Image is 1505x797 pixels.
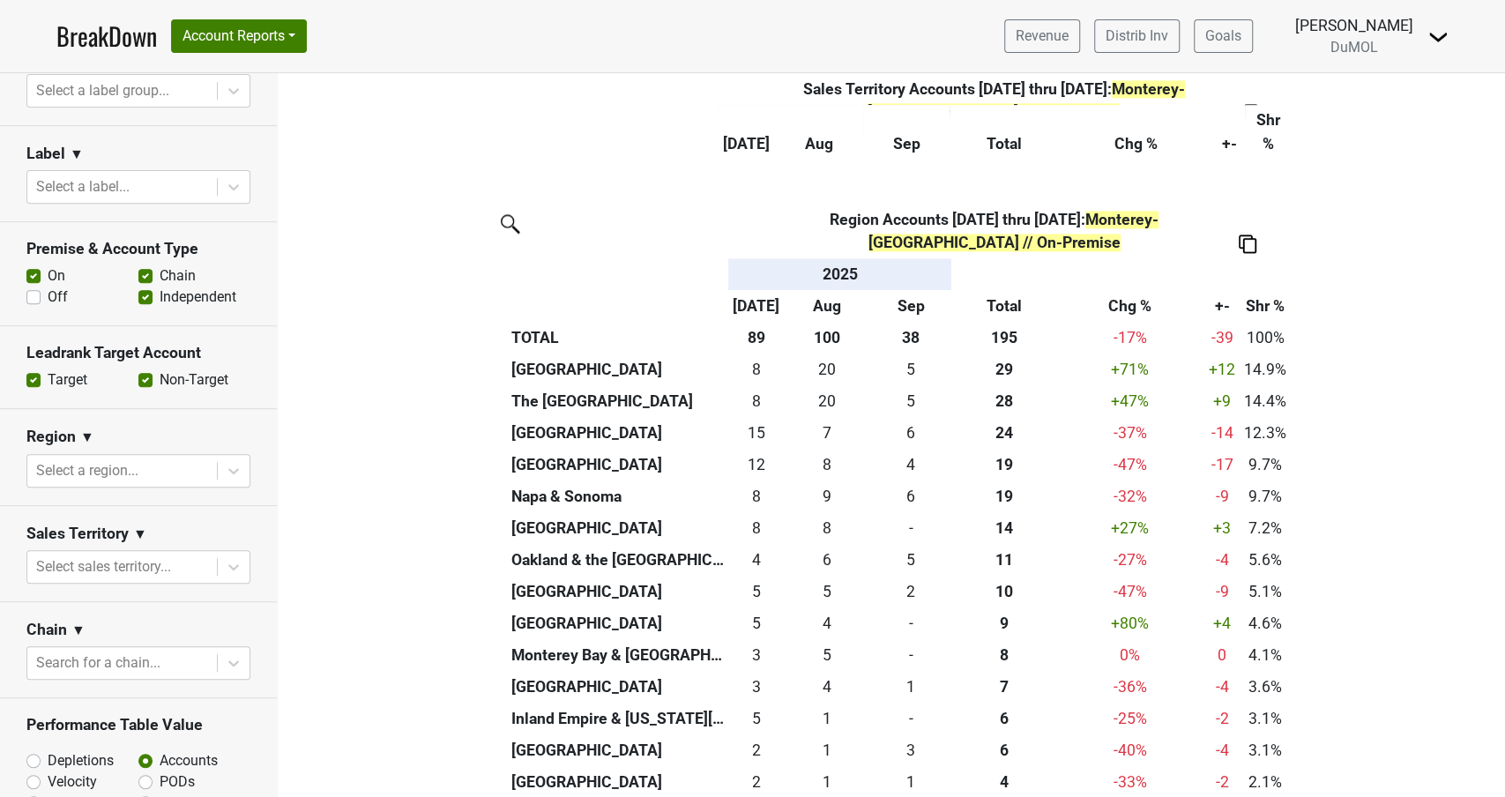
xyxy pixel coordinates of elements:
[869,354,952,385] td: 5
[728,734,784,766] td: 2
[874,390,948,413] div: 5
[1055,417,1204,449] td: -37 %
[507,607,728,639] th: [GEOGRAPHIC_DATA]
[728,258,952,290] th: 2025
[957,421,1051,444] div: 24
[1204,290,1240,322] th: +-
[1240,480,1291,512] td: 9.7%
[950,105,1058,160] th: Total
[495,208,523,236] img: filter
[26,344,250,362] h3: Leadrank Target Account
[507,354,728,385] th: [GEOGRAPHIC_DATA]
[957,739,1051,762] div: 6
[874,771,948,793] div: 1
[1240,576,1291,607] td: 5.1%
[507,449,728,480] th: [GEOGRAPHIC_DATA]
[784,734,869,766] td: 1
[1239,235,1256,253] img: Copy to clipboard
[507,576,728,607] th: [GEOGRAPHIC_DATA]
[1427,26,1449,48] img: Dropdown Menu
[1055,290,1204,322] th: Chg %
[1330,39,1378,56] span: DuMOL
[507,258,728,290] th: &nbsp;: activate to sort column ascending
[1240,703,1291,734] td: 3.1%
[869,576,952,607] td: 2
[1055,639,1204,671] td: 0 %
[874,548,948,571] div: 5
[952,480,1055,512] th: 19
[952,354,1055,385] th: 29
[1214,105,1245,160] th: +-
[952,417,1055,449] th: 24
[507,322,728,354] th: TOTAL
[1240,258,1291,290] th: &nbsp;: activate to sort column ascending
[784,544,869,576] td: 6
[784,607,869,639] td: 4
[1209,771,1235,793] div: -2
[1055,544,1204,576] td: -27 %
[48,287,68,308] label: Off
[1245,105,1292,160] th: Shr %
[784,354,869,385] td: 20
[1055,734,1204,766] td: -40 %
[56,18,157,55] a: BreakDown
[788,644,865,667] div: 5
[728,385,784,417] td: 8
[1240,354,1291,385] td: 14.9%
[957,675,1051,698] div: 7
[507,703,728,734] th: Inland Empire & [US_STATE][GEOGRAPHIC_DATA]
[1240,671,1291,703] td: 3.6%
[952,544,1055,576] th: 11
[507,512,728,544] th: [GEOGRAPHIC_DATA]
[507,734,728,766] th: [GEOGRAPHIC_DATA]
[952,639,1055,671] th: 8
[1211,329,1233,346] span: -39
[1209,644,1235,667] div: 0
[728,449,784,480] td: 12
[80,427,94,448] span: ▼
[784,703,869,734] td: 1
[1240,544,1291,576] td: 5.6%
[957,580,1051,603] div: 10
[1240,734,1291,766] td: 3.1%
[957,485,1051,508] div: 19
[1209,485,1235,508] div: -9
[48,750,114,771] label: Depletions
[784,512,869,544] td: 8
[1240,607,1291,639] td: 4.6%
[718,105,773,160] th: Jul: activate to sort column ascending
[160,287,236,308] label: Independent
[728,639,784,671] td: 3
[957,390,1051,413] div: 28
[728,290,784,322] th: Jul: activate to sort column ascending
[869,449,952,480] td: 4
[728,480,784,512] td: 8
[1114,329,1147,346] span: -17%
[733,580,779,603] div: 5
[869,639,952,671] td: 0
[784,417,869,449] td: 7
[1209,739,1235,762] div: -4
[1240,290,1291,322] th: Shr %
[733,739,779,762] div: 2
[1240,512,1291,544] td: 7.2%
[48,265,65,287] label: On
[1055,354,1204,385] td: +71 %
[733,548,779,571] div: 4
[788,739,865,762] div: 1
[733,675,779,698] div: 3
[733,453,779,476] div: 12
[26,240,250,258] h3: Premise & Account Type
[874,517,948,540] div: -
[869,544,952,576] td: 5
[952,322,1055,354] th: 195
[788,421,865,444] div: 7
[1055,607,1204,639] td: +80 %
[1055,576,1204,607] td: -47 %
[957,548,1051,571] div: 11
[952,449,1055,480] th: 19
[26,145,65,163] h3: Label
[874,675,948,698] div: 1
[728,322,784,354] th: 89
[863,105,950,160] th: Sep: activate to sort column ascending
